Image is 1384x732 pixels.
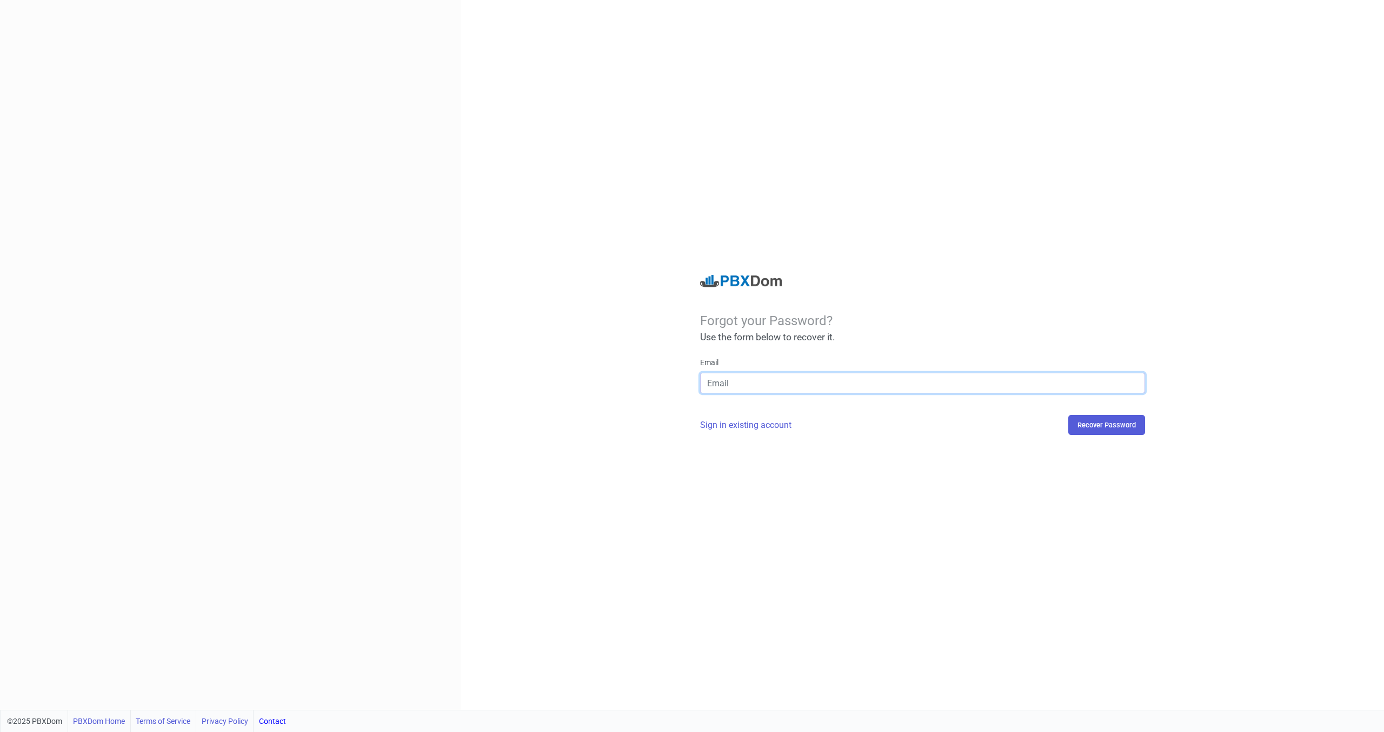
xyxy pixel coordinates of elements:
[700,332,835,342] span: Use the form below to recover it.
[7,710,286,732] div: ©2025 PBXDom
[700,420,791,430] a: Sign in existing account
[202,710,248,732] a: Privacy Policy
[136,710,190,732] a: Terms of Service
[700,357,718,368] label: Email
[73,710,125,732] a: PBXDom Home
[1068,415,1145,435] button: Recover Password
[259,710,286,732] a: Contact
[700,373,1145,393] input: Email
[700,313,1145,329] div: Forgot your Password?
